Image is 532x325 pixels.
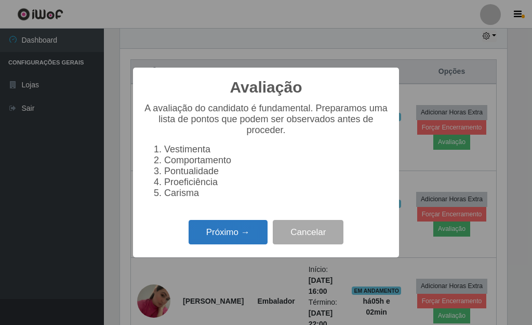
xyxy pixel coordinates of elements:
h2: Avaliação [230,78,302,97]
li: Proeficiência [164,177,389,188]
li: Pontualidade [164,166,389,177]
li: Carisma [164,188,389,199]
p: A avaliação do candidato é fundamental. Preparamos uma lista de pontos que podem ser observados a... [143,103,389,136]
button: Próximo → [189,220,268,244]
button: Cancelar [273,220,343,244]
li: Vestimenta [164,144,389,155]
li: Comportamento [164,155,389,166]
